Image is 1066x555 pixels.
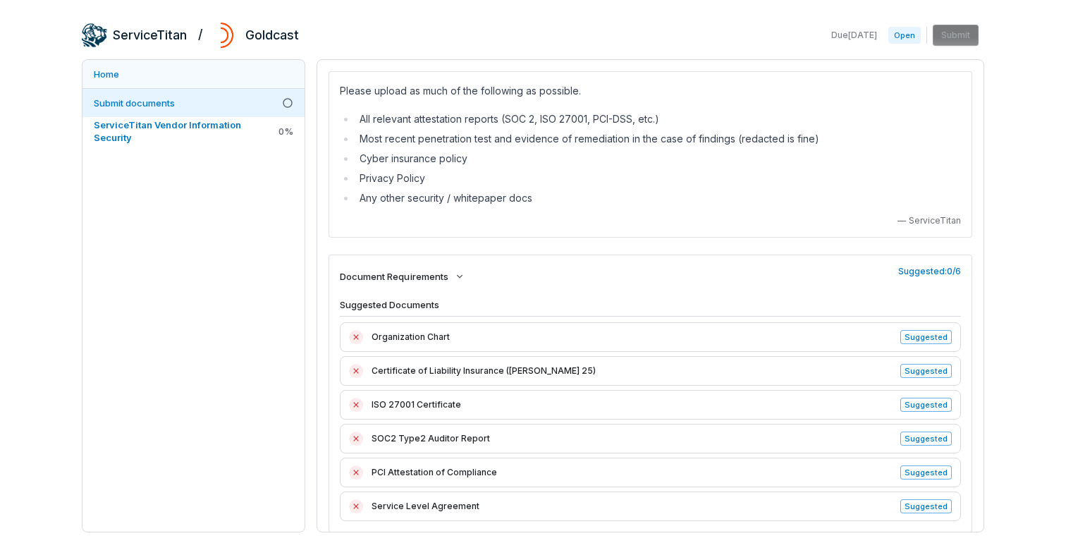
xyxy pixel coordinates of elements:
span: Suggested [900,330,952,344]
span: Suggested [900,499,952,513]
span: Suggested [900,465,952,480]
span: Submit documents [94,97,175,109]
span: Open [888,27,921,44]
li: Cyber insurance policy [355,150,961,167]
a: ServiceTitan Vendor Information Security0% [82,117,305,145]
span: — [897,215,906,226]
span: Service Level Agreement [372,499,892,513]
h2: Goldcast [245,26,299,44]
span: Suggested [900,432,952,446]
span: Certificate of Liability Insurance ([PERSON_NAME] 25) [372,364,892,378]
span: Due [DATE] [831,30,877,41]
h4: Suggested Documents [340,298,961,317]
span: Suggested: 0 / 6 [898,266,961,277]
li: All relevant attestation reports (SOC 2, ISO 27001, PCI-DSS, etc.) [355,111,961,128]
li: Any other security / whitepaper docs [355,190,961,207]
span: Suggested [900,364,952,378]
span: Organization Chart [372,330,892,344]
span: Suggested [900,398,952,412]
h2: / [198,23,203,44]
span: SOC2 Type2 Auditor Report [372,432,892,446]
span: Document Requirements [340,270,448,283]
li: Privacy Policy [355,170,961,187]
li: Most recent penetration test and evidence of remediation in the case of findings (redacted is fine) [355,130,961,147]
span: ISO 27001 Certificate [372,398,892,412]
p: Please upload as much of the following as possible. [340,83,961,99]
span: PCI Attestation of Compliance [372,465,892,480]
h2: ServiceTitan [113,26,187,44]
button: Document Requirements [336,262,470,291]
span: ServiceTitan [909,215,961,226]
span: ServiceTitan Vendor Information Security [94,119,241,143]
a: Home [82,60,305,88]
span: 0 % [278,125,293,138]
a: Submit documents [82,89,305,117]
